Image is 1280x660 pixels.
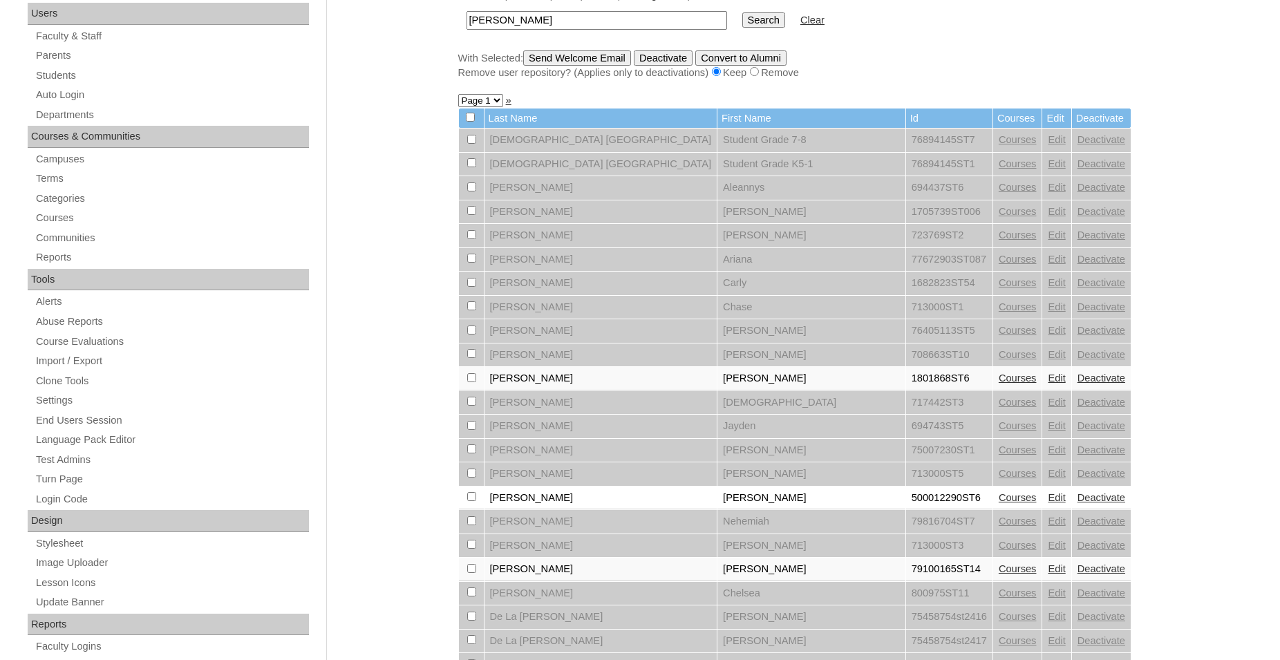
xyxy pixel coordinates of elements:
[35,373,309,390] a: Clone Tools
[906,129,992,152] td: 76894145ST7
[1072,109,1131,129] td: Deactivate
[1077,301,1125,312] a: Deactivate
[28,126,309,148] div: Courses & Communities
[717,391,905,415] td: [DEMOGRAPHIC_DATA]
[717,558,905,581] td: [PERSON_NAME]
[1048,611,1065,622] a: Edit
[484,462,717,486] td: [PERSON_NAME]
[1048,158,1065,169] a: Edit
[906,391,992,415] td: 717442ST3
[717,200,905,224] td: [PERSON_NAME]
[717,153,905,176] td: Student Grade K5-1
[1048,254,1065,265] a: Edit
[484,630,717,653] td: De La [PERSON_NAME]
[999,492,1037,503] a: Courses
[28,614,309,636] div: Reports
[35,229,309,247] a: Communities
[717,176,905,200] td: Aleannys
[717,487,905,510] td: [PERSON_NAME]
[484,319,717,343] td: [PERSON_NAME]
[906,487,992,510] td: 500012290ST6
[35,451,309,469] a: Test Admins
[35,170,309,187] a: Terms
[1077,635,1125,646] a: Deactivate
[906,272,992,295] td: 1682823ST54
[484,415,717,438] td: [PERSON_NAME]
[484,439,717,462] td: [PERSON_NAME]
[1048,277,1065,288] a: Edit
[1048,516,1065,527] a: Edit
[717,439,905,462] td: [PERSON_NAME]
[35,392,309,409] a: Settings
[906,343,992,367] td: 708663ST10
[1077,516,1125,527] a: Deactivate
[35,333,309,350] a: Course Evaluations
[906,462,992,486] td: 713000ST5
[906,558,992,581] td: 79100165ST14
[717,367,905,390] td: [PERSON_NAME]
[717,462,905,486] td: [PERSON_NAME]
[1048,563,1065,574] a: Edit
[484,582,717,605] td: [PERSON_NAME]
[1077,254,1125,265] a: Deactivate
[28,3,309,25] div: Users
[35,574,309,592] a: Lesson Icons
[35,313,309,330] a: Abuse Reports
[717,272,905,295] td: Carly
[35,249,309,266] a: Reports
[1077,468,1125,479] a: Deactivate
[999,635,1037,646] a: Courses
[1048,229,1065,241] a: Edit
[999,397,1037,408] a: Courses
[484,109,717,129] td: Last Name
[717,129,905,152] td: Student Grade 7-8
[1048,301,1065,312] a: Edit
[484,296,717,319] td: [PERSON_NAME]
[506,95,511,106] a: »
[906,200,992,224] td: 1705739ST006
[717,109,905,129] td: First Name
[742,12,785,28] input: Search
[999,254,1037,265] a: Courses
[1077,134,1125,145] a: Deactivate
[35,412,309,429] a: End Users Session
[484,200,717,224] td: [PERSON_NAME]
[800,15,825,26] a: Clear
[1077,229,1125,241] a: Deactivate
[35,28,309,45] a: Faculty & Staff
[484,605,717,629] td: De La [PERSON_NAME]
[1042,109,1071,129] td: Edit
[906,415,992,438] td: 694743ST5
[906,367,992,390] td: 1801868ST6
[1048,206,1065,217] a: Edit
[35,106,309,124] a: Departments
[484,343,717,367] td: [PERSON_NAME]
[484,248,717,272] td: [PERSON_NAME]
[906,319,992,343] td: 76405113ST5
[717,248,905,272] td: Ariana
[35,151,309,168] a: Campuses
[906,109,992,129] td: Id
[35,190,309,207] a: Categories
[1048,325,1065,336] a: Edit
[1077,206,1125,217] a: Deactivate
[1048,349,1065,360] a: Edit
[999,587,1037,598] a: Courses
[484,558,717,581] td: [PERSON_NAME]
[906,605,992,629] td: 75458754st2416
[35,638,309,655] a: Faculty Logins
[35,293,309,310] a: Alerts
[906,582,992,605] td: 800975ST11
[906,439,992,462] td: 75007230ST1
[717,605,905,629] td: [PERSON_NAME]
[999,301,1037,312] a: Courses
[1048,420,1065,431] a: Edit
[1048,373,1065,384] a: Edit
[999,349,1037,360] a: Courses
[523,50,631,66] input: Send Welcome Email
[484,391,717,415] td: [PERSON_NAME]
[484,510,717,534] td: [PERSON_NAME]
[35,431,309,449] a: Language Pack Editor
[634,50,693,66] input: Deactivate
[999,373,1037,384] a: Courses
